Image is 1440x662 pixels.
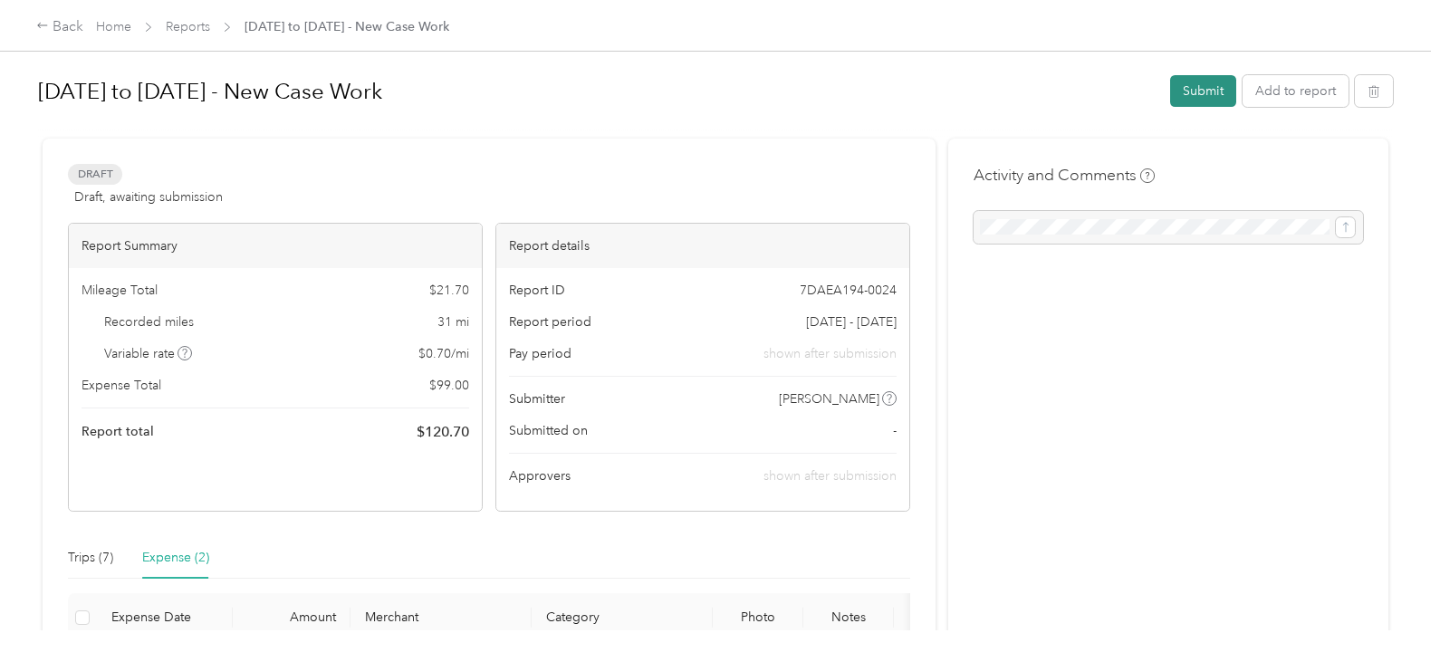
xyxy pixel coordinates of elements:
[96,19,131,34] a: Home
[806,312,897,331] span: [DATE] - [DATE]
[82,422,154,441] span: Report total
[509,344,571,363] span: Pay period
[437,312,469,331] span: 31 mi
[245,17,449,36] span: [DATE] to [DATE] - New Case Work
[350,593,532,643] th: Merchant
[104,344,193,363] span: Variable rate
[36,16,83,38] div: Back
[800,281,897,300] span: 7DAEA194-0024
[38,70,1157,113] h1: 8-25-25 to 8-31-25 - New Case Work
[166,19,210,34] a: Reports
[763,344,897,363] span: shown after submission
[532,593,713,643] th: Category
[509,421,588,440] span: Submitted on
[74,187,223,206] span: Draft, awaiting submission
[82,281,158,300] span: Mileage Total
[509,389,565,408] span: Submitter
[779,389,879,408] span: [PERSON_NAME]
[763,468,897,484] span: shown after submission
[104,312,194,331] span: Recorded miles
[1339,561,1440,662] iframe: Everlance-gr Chat Button Frame
[509,281,565,300] span: Report ID
[803,593,894,643] th: Notes
[97,593,233,643] th: Expense Date
[908,609,952,625] div: Tags
[429,376,469,395] span: $ 99.00
[894,593,966,643] th: Tags
[496,224,909,268] div: Report details
[417,421,469,443] span: $ 120.70
[68,548,113,568] div: Trips (7)
[974,164,1155,187] h4: Activity and Comments
[142,548,209,568] div: Expense (2)
[418,344,469,363] span: $ 0.70 / mi
[893,421,897,440] span: -
[713,593,803,643] th: Photo
[69,224,482,268] div: Report Summary
[82,376,161,395] span: Expense Total
[68,164,122,185] span: Draft
[429,281,469,300] span: $ 21.70
[1243,75,1349,107] button: Add to report
[233,593,350,643] th: Amount
[1170,75,1236,107] button: Submit
[509,312,591,331] span: Report period
[509,466,571,485] span: Approvers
